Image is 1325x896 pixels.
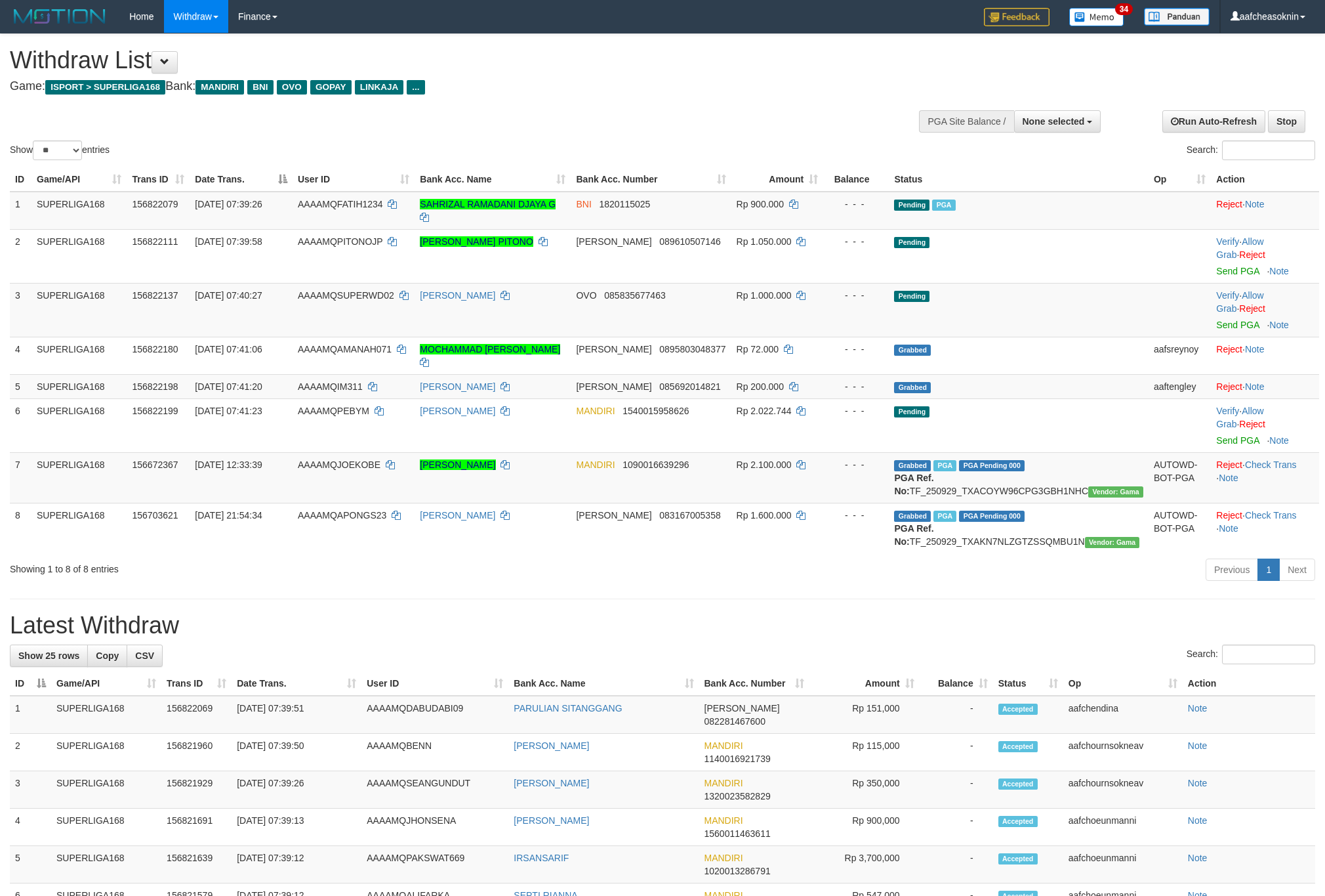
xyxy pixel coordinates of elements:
[919,110,1013,133] div: PGA Site Balance /
[1211,398,1319,452] td: · ·
[10,771,51,809] td: 3
[894,200,929,211] span: Pending
[132,459,178,470] span: 156672367
[1187,645,1315,664] label: Search:
[361,696,508,734] td: AAAAMQDABUDABI09
[576,290,596,301] span: OVO
[1188,778,1208,788] a: Note
[894,406,929,417] span: Pending
[737,459,792,470] span: Rp 2.100.000
[737,290,792,301] span: Rp 1.000.000
[889,167,1148,192] th: Status
[1211,283,1319,337] td: · ·
[31,337,127,374] td: SUPERLIGA168
[161,672,232,696] th: Trans ID: activate to sort column ascending
[415,167,571,192] th: Bank Acc. Name: activate to sort column ascending
[1216,236,1239,247] a: Verify
[1211,374,1319,398] td: ·
[10,809,51,846] td: 4
[127,645,163,667] a: CSV
[161,734,232,771] td: 156821960
[132,290,178,301] span: 156822137
[31,398,127,452] td: SUPERLIGA168
[932,200,955,211] span: Marked by aafphoenmanit
[576,199,591,209] span: BNI
[10,557,542,576] div: Showing 1 to 8 of 8 entries
[293,167,415,192] th: User ID: activate to sort column ascending
[10,846,51,884] td: 5
[195,236,262,247] span: [DATE] 07:39:58
[190,167,293,192] th: Date Trans.: activate to sort column descending
[659,344,725,354] span: Copy 0895803048377 to clipboard
[993,672,1063,696] th: Status: activate to sort column ascending
[809,771,920,809] td: Rp 350,000
[1063,672,1183,696] th: Op: activate to sort column ascending
[1216,236,1263,260] a: Allow Grab
[894,382,931,393] span: Grabbed
[508,672,699,696] th: Bank Acc. Name: activate to sort column ascending
[1279,559,1315,581] a: Next
[1211,503,1319,553] td: · ·
[247,80,273,95] span: BNI
[731,167,824,192] th: Amount: activate to sort column ascending
[809,846,920,884] td: Rp 3,700,000
[576,344,651,354] span: [PERSON_NAME]
[1216,290,1239,301] a: Verify
[1206,559,1258,581] a: Previous
[704,703,780,714] span: [PERSON_NAME]
[298,290,394,301] span: AAAAMQSUPERWD02
[1162,110,1265,133] a: Run Auto-Refresh
[420,290,495,301] a: [PERSON_NAME]
[894,523,933,547] b: PGA Ref. No:
[10,696,51,734] td: 1
[920,771,993,809] td: -
[920,846,993,884] td: -
[704,866,771,876] span: Copy 1020013286791 to clipboard
[704,791,771,801] span: Copy 1320023582829 to clipboard
[10,645,88,667] a: Show 25 rows
[1063,846,1183,884] td: aafchoeunmanni
[132,406,178,416] span: 156822199
[298,344,392,354] span: AAAAMQAMANAH071
[1088,486,1143,498] span: Vendor URL: https://trx31.1velocity.biz
[1245,510,1297,521] a: Check Trans
[31,503,127,553] td: SUPERLIGA168
[10,337,31,374] td: 4
[1149,374,1211,398] td: aaftengley
[1188,815,1208,826] a: Note
[51,672,161,696] th: Game/API: activate to sort column ascending
[576,236,651,247] span: [PERSON_NAME]
[737,236,792,247] span: Rp 1.050.000
[195,80,244,95] span: MANDIRI
[195,290,262,301] span: [DATE] 07:40:27
[31,452,127,503] td: SUPERLIGA168
[894,345,931,356] span: Grabbed
[894,237,929,248] span: Pending
[920,734,993,771] td: -
[132,510,178,521] span: 156703621
[704,778,743,788] span: MANDIRI
[933,511,956,522] span: Marked by aafchhiseyha
[894,460,931,471] span: Grabbed
[998,704,1038,715] span: Accepted
[920,809,993,846] td: -
[10,734,51,771] td: 2
[10,192,31,230] td: 1
[10,80,870,93] h4: Game: Bank:
[1239,249,1265,260] a: Reject
[1069,8,1124,26] img: Button%20Memo.svg
[195,199,262,209] span: [DATE] 07:39:26
[823,167,889,192] th: Balance
[514,778,589,788] a: [PERSON_NAME]
[10,672,51,696] th: ID: activate to sort column descending
[10,140,110,160] label: Show entries
[31,192,127,230] td: SUPERLIGA168
[18,651,79,661] span: Show 25 rows
[704,740,743,751] span: MANDIRI
[31,229,127,283] td: SUPERLIGA168
[894,473,933,496] b: PGA Ref. No:
[828,198,884,211] div: - - -
[298,406,369,416] span: AAAAMQPEBYM
[195,510,262,521] span: [DATE] 21:54:34
[576,510,651,521] span: [PERSON_NAME]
